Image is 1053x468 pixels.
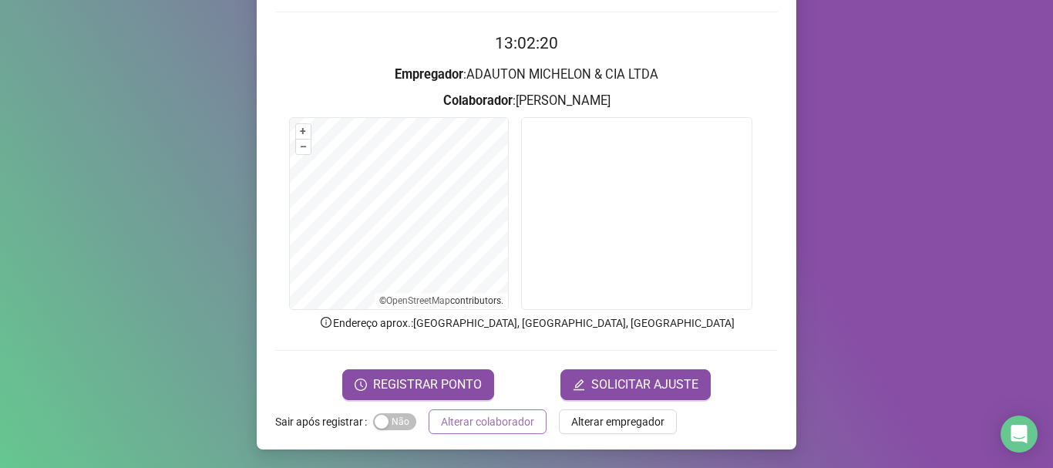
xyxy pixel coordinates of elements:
[386,295,450,306] a: OpenStreetMap
[559,409,677,434] button: Alterar empregador
[296,140,311,154] button: –
[443,93,513,108] strong: Colaborador
[373,375,482,394] span: REGISTRAR PONTO
[275,91,778,111] h3: : [PERSON_NAME]
[441,413,534,430] span: Alterar colaborador
[1001,416,1038,453] div: Open Intercom Messenger
[355,379,367,391] span: clock-circle
[296,124,311,139] button: +
[379,295,503,306] li: © contributors.
[275,409,373,434] label: Sair após registrar
[429,409,547,434] button: Alterar colaborador
[571,413,664,430] span: Alterar empregador
[342,369,494,400] button: REGISTRAR PONTO
[395,67,463,82] strong: Empregador
[495,34,558,52] time: 13:02:20
[275,65,778,85] h3: : ADAUTON MICHELON & CIA LTDA
[319,315,333,329] span: info-circle
[591,375,698,394] span: SOLICITAR AJUSTE
[573,379,585,391] span: edit
[275,315,778,332] p: Endereço aprox. : [GEOGRAPHIC_DATA], [GEOGRAPHIC_DATA], [GEOGRAPHIC_DATA]
[560,369,711,400] button: editSOLICITAR AJUSTE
